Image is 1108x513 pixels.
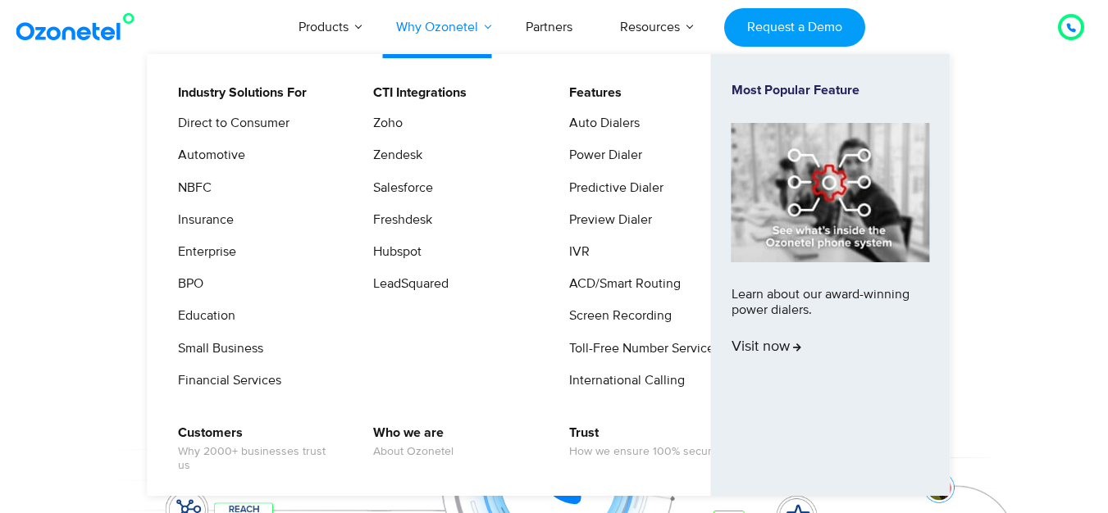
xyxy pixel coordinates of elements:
a: Zoho [362,113,405,134]
a: Education [167,306,238,326]
a: Toll-Free Number Services [559,338,723,359]
a: Who we areAbout Ozonetel [362,423,456,461]
span: How we ensure 100% security [569,445,723,459]
a: LeadSquared [362,274,451,294]
img: phone-system-min.jpg [732,123,930,261]
a: Hubspot [362,242,424,262]
a: CustomersWhy 2000+ businesses trust us [167,423,342,475]
span: Visit now [732,338,801,356]
a: Salesforce [362,178,435,198]
a: Enterprise [167,242,239,262]
a: Financial Services [167,370,284,391]
a: Screen Recording [559,306,674,326]
a: BPO [167,274,206,294]
a: International Calling [559,370,687,391]
span: About Ozonetel [373,445,454,459]
a: Automotive [167,145,248,166]
div: Customer Experiences [42,147,1067,225]
a: Most Popular FeatureLearn about our award-winning power dialers.Visit now [732,83,930,467]
a: Industry Solutions For [167,83,309,103]
div: Orchestrate Intelligent [42,104,1067,157]
a: Features [559,83,624,103]
span: Why 2000+ businesses trust us [178,445,340,473]
a: Auto Dialers [559,113,642,134]
a: Freshdesk [362,210,435,230]
a: Request a Demo [724,8,864,47]
a: CTI Integrations [362,83,469,103]
div: Turn every conversation into a growth engine for your enterprise. [42,226,1067,244]
a: Small Business [167,338,266,359]
a: Insurance [167,210,236,230]
a: Preview Dialer [559,210,654,230]
a: IVR [559,242,592,262]
a: ACD/Smart Routing [559,274,683,294]
a: Predictive Dialer [559,178,666,198]
a: Power Dialer [559,145,645,166]
a: Direct to Consumer [167,113,292,134]
a: NBFC [167,178,214,198]
a: Zendesk [362,145,425,166]
a: TrustHow we ensure 100% security [559,423,726,461]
